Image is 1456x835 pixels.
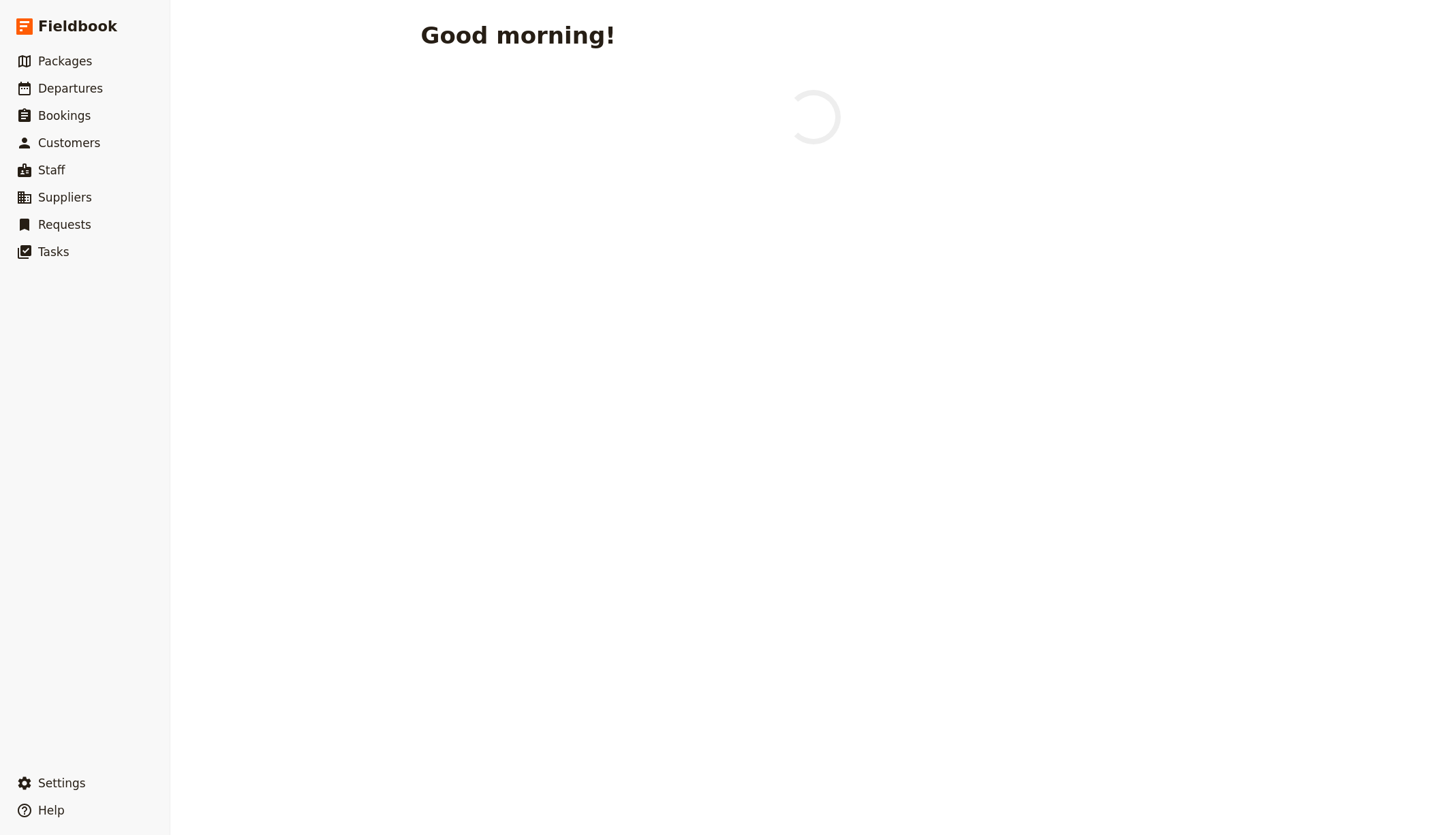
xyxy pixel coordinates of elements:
[38,218,91,232] span: Requests
[38,82,103,95] span: Departures
[38,109,91,123] span: Bookings
[38,163,65,177] span: Staff
[38,804,65,817] span: Help
[38,16,117,37] span: Fieldbook
[38,776,86,790] span: Settings
[421,22,616,49] h1: Good morning!
[38,191,92,204] span: Suppliers
[38,54,92,68] span: Packages
[38,245,69,259] span: Tasks
[38,136,100,150] span: Customers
